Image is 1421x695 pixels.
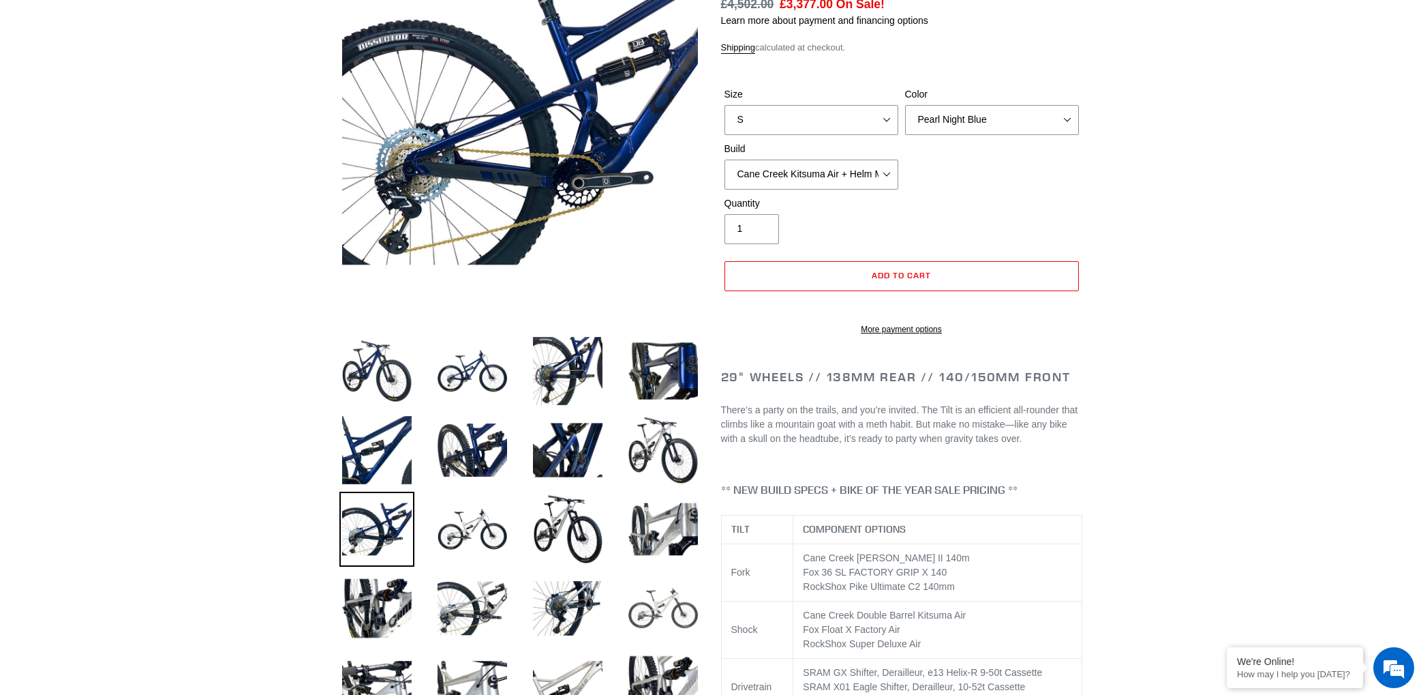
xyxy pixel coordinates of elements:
img: Load image into Gallery viewer, TILT - Complete Bike [626,334,701,409]
div: calculated at checkout. [721,41,1082,55]
label: Quantity [724,196,898,211]
a: Learn more about payment and financing options [721,15,928,26]
img: Load image into Gallery viewer, TILT - Complete Bike [626,571,701,646]
img: Load image into Gallery viewer, TILT - Complete Bike [435,334,510,409]
div: We're Online! [1237,656,1353,667]
img: Load image into Gallery viewer, TILT - Complete Bike [339,492,414,567]
img: Load image into Gallery viewer, TILT - Complete Bike [435,413,510,488]
img: Load image into Gallery viewer, TILT - Complete Bike [435,492,510,567]
img: Load image into Gallery viewer, TILT - Complete Bike [530,492,605,567]
th: COMPONENT OPTIONS [793,516,1082,544]
button: Add to cart [724,261,1079,291]
h2: 29" Wheels // 138mm Rear // 140/150mm Front [721,370,1082,385]
img: Load image into Gallery viewer, TILT - Complete Bike [530,571,605,646]
td: Cane Creek Double Barrel Kitsuma Air Fox Float X Factory Air RockShox Super Deluxe Air [793,602,1082,659]
label: Build [724,142,898,156]
img: Load image into Gallery viewer, TILT - Complete Bike [339,334,414,409]
p: How may I help you today? [1237,669,1353,679]
div: Chat with us now [91,76,249,94]
p: There’s a party on the trails, and you’re invited. The Tilt is an efficient all-rounder that clim... [721,403,1082,446]
td: Shock [721,602,793,659]
a: More payment options [724,323,1079,336]
th: TILT [721,516,793,544]
img: Load image into Gallery viewer, TILT - Complete Bike [339,571,414,646]
textarea: Type your message and hit 'Enter' [7,372,260,420]
img: Load image into Gallery viewer, TILT - Complete Bike [530,413,605,488]
td: Cane Creek [PERSON_NAME] II 140m Fox 36 SL FACTORY GRIP X 140 RockShox Pike Ultimate C2 140mm [793,544,1082,602]
h4: ** NEW BUILD SPECS + BIKE OF THE YEAR SALE PRICING ** [721,484,1082,497]
a: Shipping [721,42,756,54]
img: Load image into Gallery viewer, TILT - Complete Bike [339,413,414,488]
img: d_696896380_company_1647369064580_696896380 [44,68,78,102]
label: Size [724,87,898,102]
td: Fork [721,544,793,602]
div: Navigation go back [15,75,35,95]
img: Load image into Gallery viewer, TILT - Complete Bike [626,492,701,567]
span: We're online! [79,172,188,310]
img: Load image into Gallery viewer, TILT - Complete Bike [530,334,605,409]
img: Load image into Gallery viewer, TILT - Complete Bike [435,571,510,646]
img: Load image into Gallery viewer, TILT - Complete Bike [626,413,701,488]
span: Add to cart [872,270,931,280]
label: Color [905,87,1079,102]
div: Minimize live chat window [224,7,256,40]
